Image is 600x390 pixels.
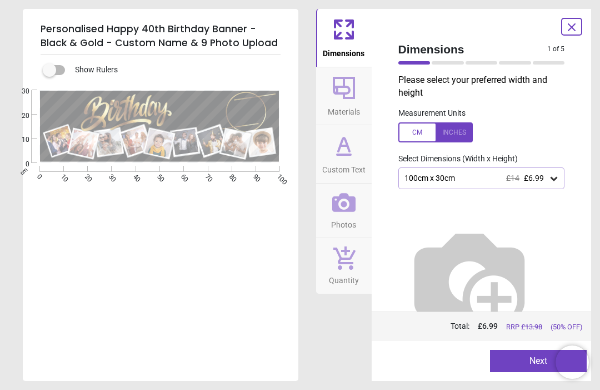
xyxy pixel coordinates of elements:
label: Measurement Units [398,108,466,119]
button: Next [490,350,587,372]
label: Select Dimensions (Width x Height) [389,154,518,165]
img: Helper for size comparison [398,207,541,349]
span: £6.99 [524,174,544,182]
button: Photos [316,184,372,238]
button: Custom Text [316,125,372,183]
span: £14 [506,174,519,182]
button: Materials [316,67,372,125]
h5: Personalised Happy 40th Birthday Banner - Black & Gold - Custom Name & 9 Photo Upload [41,18,281,55]
span: £ [478,321,498,332]
p: Please select your preferred width and height [398,74,574,99]
span: 1 of 5 [547,45,564,54]
span: Dimensions [398,41,548,57]
span: £ 13.98 [521,323,542,331]
span: Quantity [329,270,359,287]
span: Photos [331,214,356,231]
button: Quantity [316,238,372,294]
span: 6.99 [482,322,498,330]
span: Dimensions [323,43,364,60]
span: Materials [328,101,360,118]
span: 20 [8,111,29,121]
span: Custom Text [322,159,366,176]
iframe: Brevo live chat [556,345,589,379]
div: 100cm x 30cm [403,174,549,183]
div: Show Rulers [49,63,298,77]
button: Dimensions [316,9,372,67]
span: RRP [506,322,542,332]
span: 10 [8,135,29,145]
span: (50% OFF) [551,322,582,332]
span: 0 [8,160,29,169]
div: Total: [397,321,583,332]
span: 30 [8,87,29,96]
